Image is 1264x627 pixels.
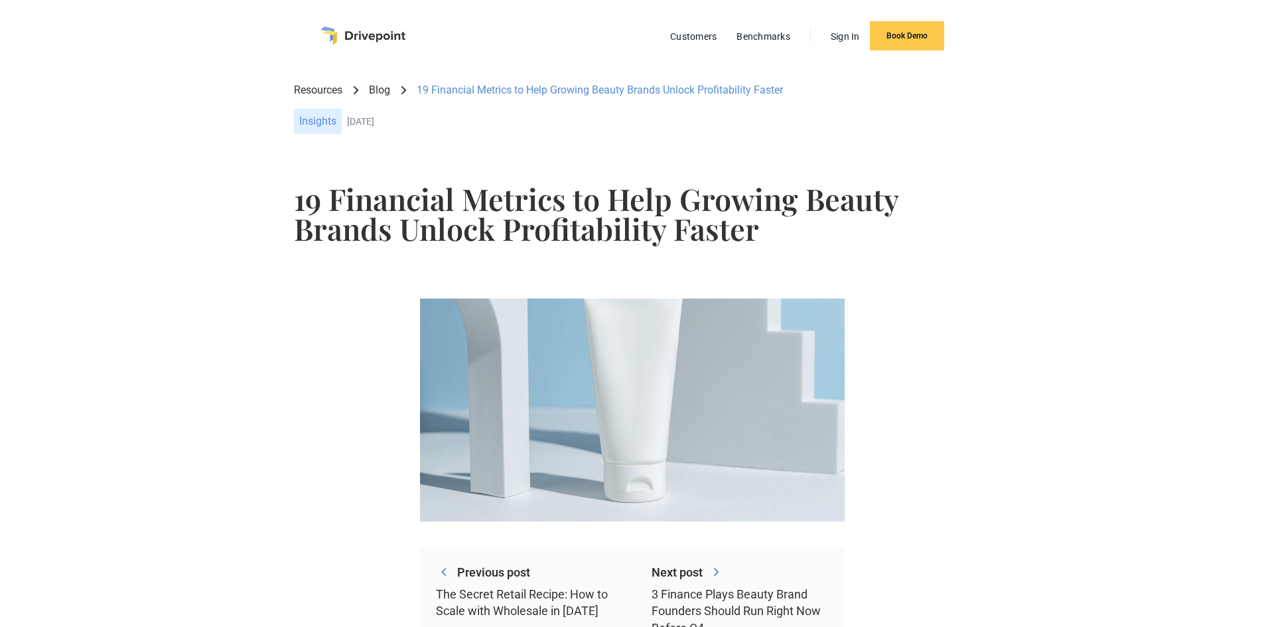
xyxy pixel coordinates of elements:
a: Blog [369,83,390,98]
div: 19 Financial Metrics to Help Growing Beauty Brands Unlock Profitability Faster [417,83,783,98]
a: home [320,27,405,45]
a: Resources [294,83,342,98]
a: Customers [664,28,723,45]
div: Insights [294,109,342,134]
a: Sign In [824,28,867,45]
a: The Secret Retail Recipe: How to Scale with Wholesale in [DATE] [436,586,612,619]
div: Previous post [457,564,530,581]
div: [DATE] [347,116,969,127]
div: Next post [652,564,703,581]
a: Benchmarks [730,28,797,45]
a: Book Demo [870,21,944,50]
h1: 19 Financial Metrics to Help Growing Beauty Brands Unlock Profitability Faster [294,184,969,244]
